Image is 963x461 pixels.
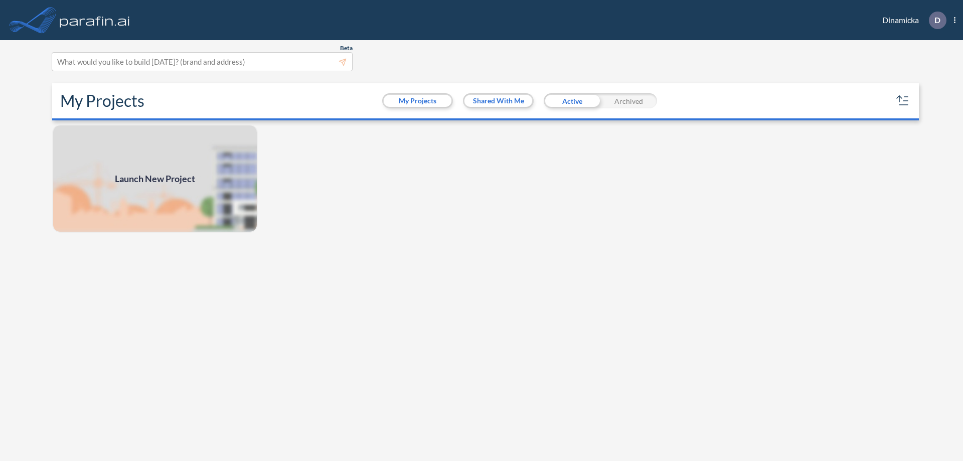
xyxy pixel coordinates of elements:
[384,95,451,107] button: My Projects
[52,124,258,233] img: add
[934,16,940,25] p: D
[340,44,353,52] span: Beta
[544,93,600,108] div: Active
[60,91,144,110] h2: My Projects
[895,93,911,109] button: sort
[52,124,258,233] a: Launch New Project
[115,172,195,186] span: Launch New Project
[464,95,532,107] button: Shared With Me
[867,12,955,29] div: Dinamicka
[600,93,657,108] div: Archived
[58,10,132,30] img: logo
